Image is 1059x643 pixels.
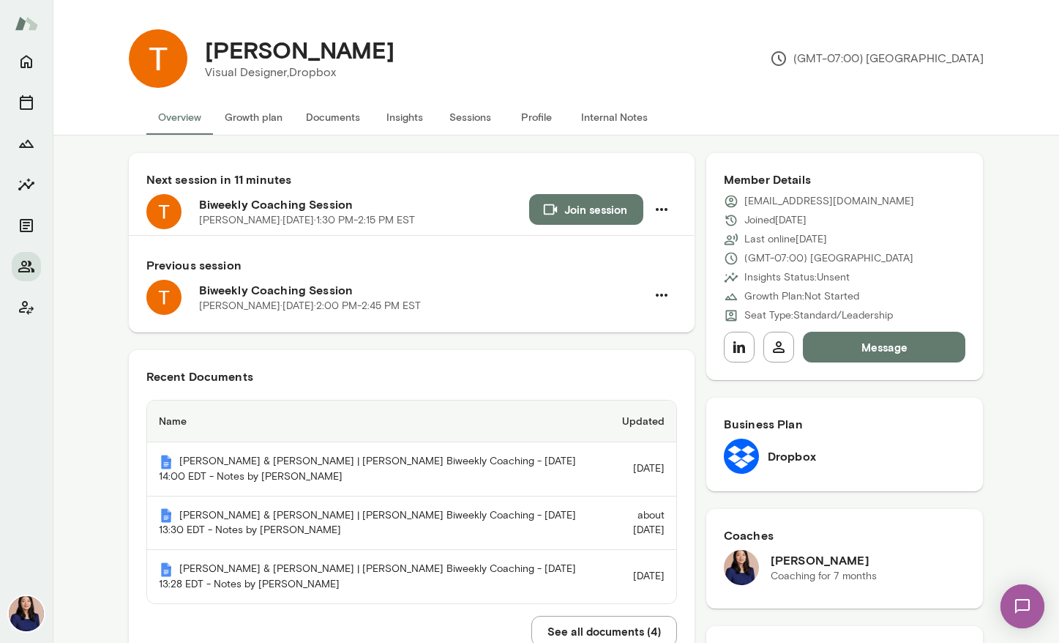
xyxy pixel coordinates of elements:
h6: Next session in 11 minutes [146,171,677,188]
button: Client app [12,293,41,322]
h6: Dropbox [768,447,816,465]
p: Joined [DATE] [744,213,807,228]
button: Internal Notes [569,100,659,135]
img: Theresa Ma [129,29,187,88]
p: Last online [DATE] [744,232,827,247]
p: Seat Type: Standard/Leadership [744,308,893,323]
h4: [PERSON_NAME] [205,36,394,64]
h6: Coaches [724,527,966,544]
p: Insights Status: Unsent [744,270,850,285]
p: [EMAIL_ADDRESS][DOMAIN_NAME] [744,194,914,209]
th: [PERSON_NAME] & [PERSON_NAME] | [PERSON_NAME] Biweekly Coaching - [DATE] 13:30 EDT - Notes by [PE... [147,497,598,551]
img: Mento [159,455,173,469]
button: Insights [12,170,41,199]
td: [DATE] [598,442,676,497]
h6: Recent Documents [146,368,677,385]
button: Profile [504,100,569,135]
button: Sessions [438,100,504,135]
img: Mento [159,562,173,577]
h6: [PERSON_NAME] [771,551,877,569]
p: Visual Designer, Dropbox [205,64,394,81]
button: Sessions [12,88,41,117]
p: (GMT-07:00) [GEOGRAPHIC_DATA] [744,251,913,266]
th: Name [147,401,598,442]
button: Insights [372,100,438,135]
p: [PERSON_NAME] · [DATE] · 2:00 PM-2:45 PM EST [199,299,421,313]
p: Growth Plan: Not Started [744,289,859,304]
button: Home [12,47,41,76]
h6: Business Plan [724,415,966,433]
button: Documents [12,211,41,240]
button: Overview [146,100,213,135]
img: Mento [15,10,38,37]
button: Growth plan [213,100,294,135]
button: Members [12,252,41,281]
h6: Previous session [146,256,677,274]
td: about [DATE] [598,497,676,551]
h6: Biweekly Coaching Session [199,196,529,213]
img: Mento [159,508,173,523]
button: Message [803,332,966,363]
button: Documents [294,100,372,135]
th: [PERSON_NAME] & [PERSON_NAME] | [PERSON_NAME] Biweekly Coaching - [DATE] 13:28 EDT - Notes by [PE... [147,550,598,603]
img: Leah Kim [9,596,44,631]
th: [PERSON_NAME] & [PERSON_NAME] | [PERSON_NAME] Biweekly Coaching - [DATE] 14:00 EDT - Notes by [PE... [147,442,598,497]
p: [PERSON_NAME] · [DATE] · 1:30 PM-2:15 PM EST [199,213,415,228]
td: [DATE] [598,550,676,603]
h6: Member Details [724,171,966,188]
button: Join session [529,194,643,225]
img: Leah Kim [724,550,759,585]
h6: Biweekly Coaching Session [199,281,646,299]
th: Updated [598,401,676,442]
p: Coaching for 7 months [771,569,877,584]
p: (GMT-07:00) [GEOGRAPHIC_DATA] [770,50,984,67]
button: Growth Plan [12,129,41,158]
